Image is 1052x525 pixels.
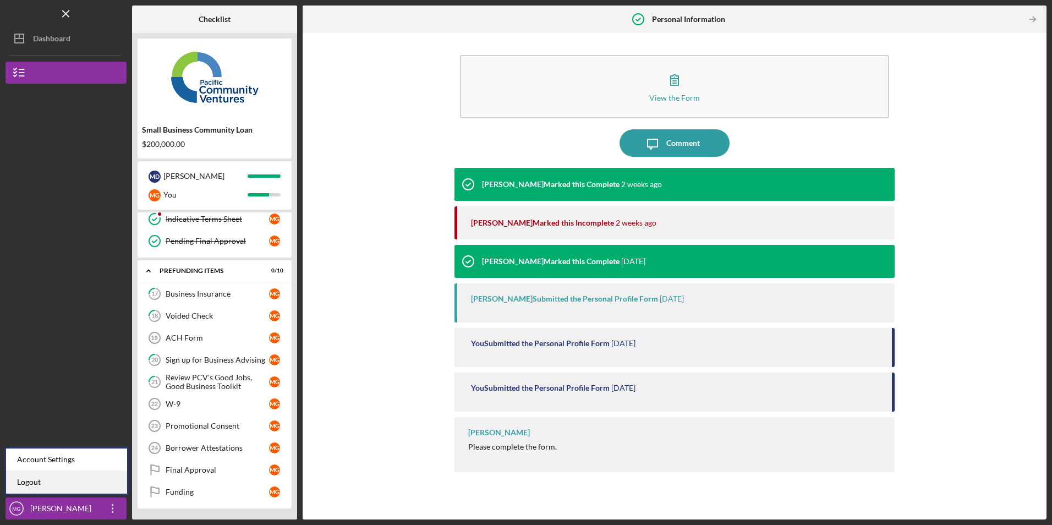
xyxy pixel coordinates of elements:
[143,208,286,230] a: Indicative Terms SheetMG
[611,339,635,348] time: 2025-06-27 16:08
[166,422,269,430] div: Promotional Consent
[652,15,725,24] b: Personal Information
[163,185,248,204] div: You
[621,257,645,266] time: 2025-08-28 17:51
[269,332,280,343] div: M G
[151,379,158,386] tspan: 21
[166,400,269,408] div: W-9
[151,401,158,407] tspan: 22
[6,28,127,50] button: Dashboard
[6,449,127,471] div: Account Settings
[143,459,286,481] a: Final ApprovalMG
[611,384,635,392] time: 2025-06-27 16:03
[269,214,280,225] div: M G
[143,283,286,305] a: 17Business InsuranceMG
[143,371,286,393] a: 21Review PCV's Good Jobs, Good Business ToolkitMG
[269,376,280,387] div: M G
[269,398,280,409] div: M G
[166,488,269,496] div: Funding
[166,466,269,474] div: Final Approval
[166,356,269,364] div: Sign up for Business Advising
[471,294,658,303] div: [PERSON_NAME] Submitted the Personal Profile Form
[138,44,292,110] img: Product logo
[151,445,158,451] tspan: 24
[151,335,157,341] tspan: 19
[264,267,283,274] div: 0 / 10
[143,415,286,437] a: 23Promotional ConsentMG
[143,230,286,252] a: Pending Final ApprovalMG
[620,129,730,157] button: Comment
[160,267,256,274] div: Prefunding Items
[166,289,269,298] div: Business Insurance
[468,442,557,451] div: Please complete the form.
[33,28,70,52] div: Dashboard
[151,423,158,429] tspan: 23
[482,257,620,266] div: [PERSON_NAME] Marked this Complete
[471,218,614,227] div: [PERSON_NAME] Marked this Incomplete
[6,471,127,494] a: Logout
[482,180,620,189] div: [PERSON_NAME] Marked this Complete
[149,171,161,183] div: M D
[269,288,280,299] div: M G
[269,442,280,453] div: M G
[149,189,161,201] div: M G
[269,464,280,475] div: M G
[460,55,889,118] button: View the Form
[468,428,530,437] div: [PERSON_NAME]
[143,481,286,503] a: FundingMG
[166,215,269,223] div: Indicative Terms Sheet
[166,333,269,342] div: ACH Form
[6,497,127,519] button: MG[PERSON_NAME]
[621,180,662,189] time: 2025-09-03 19:38
[151,291,158,298] tspan: 17
[143,437,286,459] a: 24Borrower AttestationsMG
[143,349,286,371] a: 20Sign up for Business AdvisingMG
[166,373,269,391] div: Review PCV's Good Jobs, Good Business Toolkit
[199,15,231,24] b: Checklist
[151,357,158,364] tspan: 20
[660,294,684,303] time: 2025-07-07 22:20
[269,420,280,431] div: M G
[142,125,287,134] div: Small Business Community Loan
[166,311,269,320] div: Voided Check
[649,94,700,102] div: View the Form
[143,305,286,327] a: 18Voided CheckMG
[143,327,286,349] a: 19ACH FormMG
[471,339,610,348] div: You Submitted the Personal Profile Form
[166,237,269,245] div: Pending Final Approval
[28,497,99,522] div: [PERSON_NAME]
[163,167,248,185] div: [PERSON_NAME]
[12,506,20,512] text: MG
[269,486,280,497] div: M G
[151,313,158,320] tspan: 18
[616,218,656,227] time: 2025-09-03 17:01
[269,310,280,321] div: M G
[269,354,280,365] div: M G
[269,236,280,247] div: M G
[166,444,269,452] div: Borrower Attestations
[471,384,610,392] div: You Submitted the Personal Profile Form
[666,129,700,157] div: Comment
[143,393,286,415] a: 22W-9MG
[142,140,287,149] div: $200,000.00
